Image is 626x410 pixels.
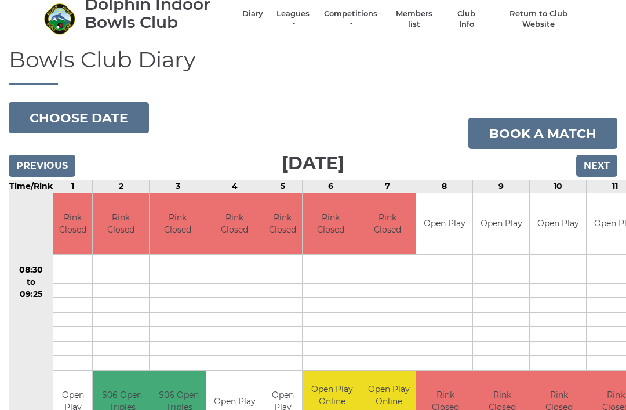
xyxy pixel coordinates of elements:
td: 7 [359,181,416,194]
a: Return to Club Website [495,9,583,30]
td: 3 [150,181,206,194]
a: Competitions [323,9,378,30]
td: Open Play [530,194,586,255]
td: 6 [303,181,359,194]
td: Rink Closed [150,194,206,255]
a: Leagues [275,9,311,30]
td: 2 [93,181,150,194]
td: 9 [473,181,530,194]
td: Rink Closed [303,194,359,255]
a: Members list [390,9,438,30]
td: 5 [263,181,303,194]
td: Rink Closed [93,194,149,255]
img: Dolphin Indoor Bowls Club [43,3,75,35]
td: 10 [530,181,587,194]
a: Diary [242,9,263,20]
td: 08:30 to 09:25 [9,194,53,372]
td: Rink Closed [359,194,416,255]
input: Next [576,155,617,177]
td: 4 [206,181,263,194]
td: Open Play [473,194,529,255]
td: 8 [416,181,473,194]
td: Rink Closed [53,194,92,255]
a: Book a match [468,118,617,150]
td: Rink Closed [206,194,263,255]
button: Choose date [9,103,149,134]
input: Previous [9,155,75,177]
td: Time/Rink [9,181,53,194]
td: 1 [53,181,93,194]
a: Club Info [450,9,483,30]
td: Rink Closed [263,194,302,255]
td: Open Play [416,194,472,255]
h1: Bowls Club Diary [9,48,617,86]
